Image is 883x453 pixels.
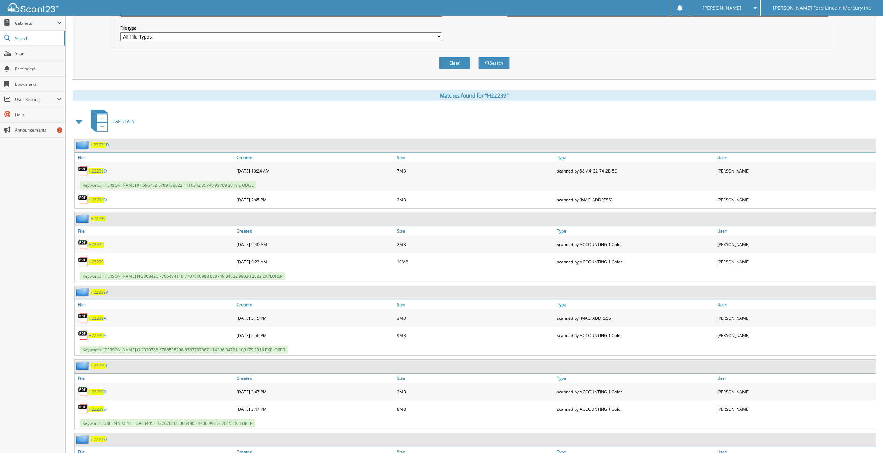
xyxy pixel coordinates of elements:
[91,436,109,442] a: H22239C
[73,90,876,101] div: Matches found for "H22239"
[439,57,470,69] button: Clear
[88,242,104,248] span: H22239
[715,402,876,416] div: [PERSON_NAME]
[75,153,235,162] a: File
[395,300,555,309] a: Size
[395,311,555,325] div: 3MB
[715,385,876,399] div: [PERSON_NAME]
[91,289,106,295] span: H22239
[88,315,107,321] a: H22239A
[703,6,741,10] span: [PERSON_NAME]
[395,153,555,162] a: Size
[91,363,109,369] a: H22239B
[15,127,62,133] span: Announcements
[555,193,715,207] div: scanned by [MAC_ADDRESS]
[235,385,395,399] div: [DATE] 3:47 PM
[78,194,88,205] img: PDF.png
[235,226,395,236] a: Created
[395,328,555,342] div: 9MB
[715,226,876,236] a: User
[555,164,715,178] div: scanned by 88-A4-C2-74-2B-5D
[555,311,715,325] div: scanned by [MAC_ADDRESS]
[395,193,555,207] div: 2MB
[555,385,715,399] div: scanned by ACCOUNTING 1 Color
[235,164,395,178] div: [DATE] 10:24 AM
[395,226,555,236] a: Size
[78,239,88,250] img: PDF.png
[78,257,88,267] img: PDF.png
[80,346,288,354] span: Keywords: [PERSON_NAME] GGB30786 6788595208 6787767367 114396 34721 100179 2016 EXPLORER
[235,193,395,207] div: [DATE] 2:45 PM
[555,328,715,342] div: scanned by ACCOUNTING 1 Color
[395,164,555,178] div: 7MB
[555,153,715,162] a: Type
[75,374,235,383] a: File
[76,288,91,296] img: folder2.png
[88,333,104,338] span: H22239
[88,333,107,338] a: H22239A
[91,142,106,148] span: H22239
[235,153,395,162] a: Created
[395,237,555,251] div: 2MB
[88,389,107,395] a: H22239B
[88,197,107,203] a: H22239D
[78,386,88,397] img: PDF.png
[88,389,104,395] span: H22239
[15,20,57,26] span: Cabinets
[555,374,715,383] a: Type
[76,214,91,223] img: folder2.png
[235,328,395,342] div: [DATE] 2:56 PM
[235,237,395,251] div: [DATE] 9:40 AM
[15,66,62,72] span: Reminders
[88,406,104,412] span: H22239
[555,255,715,269] div: scanned by ACCOUNTING 1 Color
[88,259,104,265] a: H22239
[88,168,107,174] a: H22239D
[715,153,876,162] a: User
[80,419,255,427] span: Keywords: GREEN SIMPLE FGA38405 6787670406 085490 34906 99353 2015 EXPLORER
[715,237,876,251] div: [PERSON_NAME]
[715,255,876,269] div: [PERSON_NAME]
[15,35,61,41] span: Search
[78,404,88,414] img: PDF.png
[80,181,256,189] span: Keywords: [PERSON_NAME] KH596752 6789788022 1110342 35746 99709 2019 DODGE
[78,313,88,323] img: PDF.png
[715,300,876,309] a: User
[478,57,510,69] button: Search
[555,402,715,416] div: scanned by ACCOUNTING 1 Color
[848,420,883,453] iframe: Chat Widget
[395,255,555,269] div: 10MB
[773,6,871,10] span: [PERSON_NAME] Ford Lincoln Mercury inc
[91,216,106,221] a: H22239
[235,300,395,309] a: Created
[75,300,235,309] a: File
[76,361,91,370] img: folder2.png
[235,311,395,325] div: [DATE] 3:15 PM
[75,226,235,236] a: File
[15,81,62,87] span: Bookmarks
[235,255,395,269] div: [DATE] 9:23 AM
[395,385,555,399] div: 2MB
[395,374,555,383] a: Size
[78,330,88,341] img: PDF.png
[235,402,395,416] div: [DATE] 3:47 PM
[78,166,88,176] img: PDF.png
[91,289,109,295] a: H22239A
[715,311,876,325] div: [PERSON_NAME]
[555,237,715,251] div: scanned by ACCOUNTING 1 Color
[15,112,62,118] span: Help
[15,51,62,57] span: Scan
[88,406,107,412] a: H22239B
[715,193,876,207] div: [PERSON_NAME]
[7,3,59,12] img: scan123-logo-white.svg
[91,436,106,442] span: H22239
[76,141,91,149] img: folder2.png
[112,118,134,124] span: CAR DEALS
[715,164,876,178] div: [PERSON_NAME]
[235,374,395,383] a: Created
[88,197,104,203] span: H22239
[88,168,104,174] span: H22239
[395,402,555,416] div: 8MB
